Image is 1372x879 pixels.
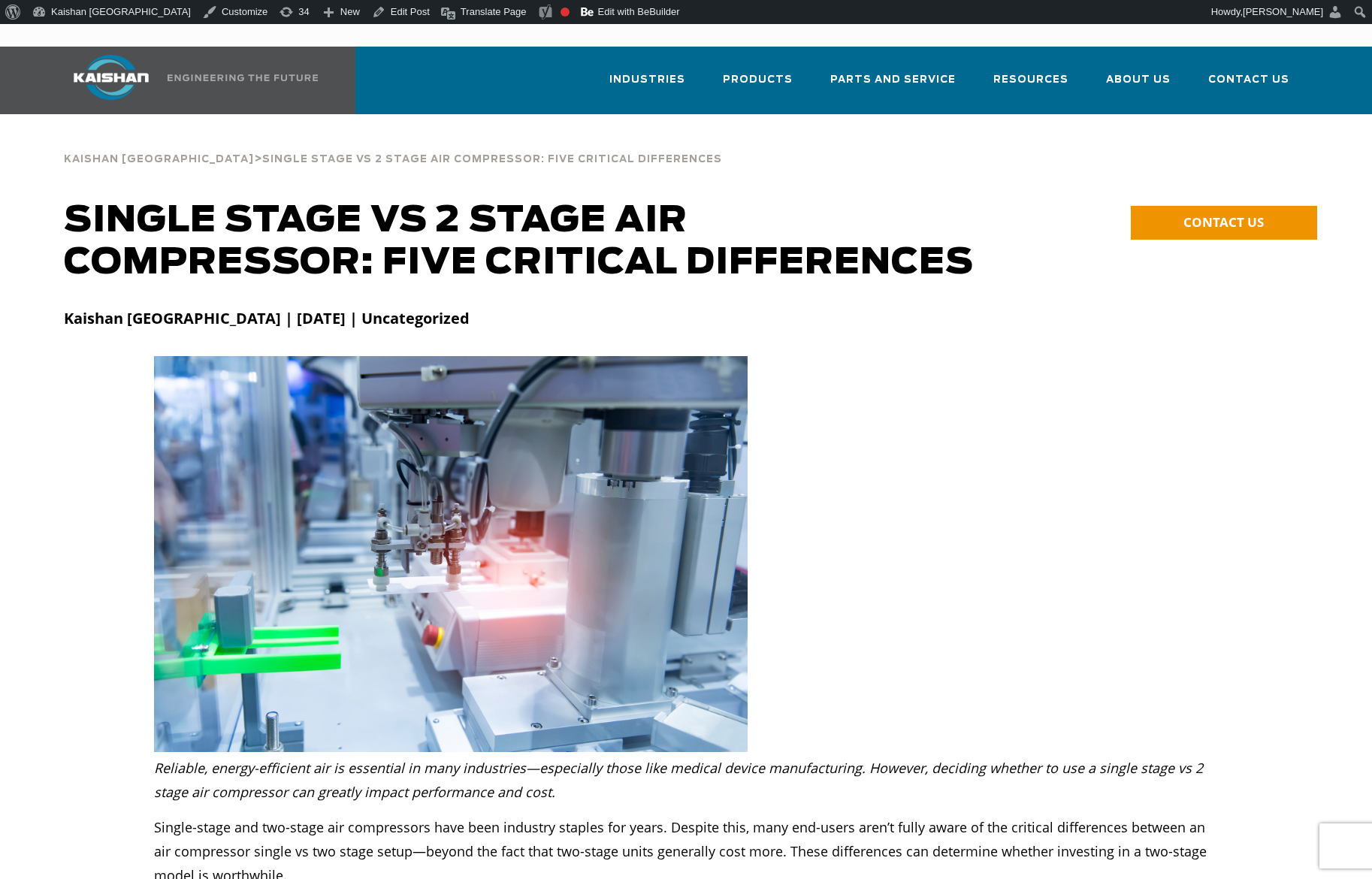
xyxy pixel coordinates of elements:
[55,55,168,100] img: kaishan logo
[1183,213,1264,231] span: CONTACT US
[1208,71,1289,89] span: Contact Us
[262,155,722,165] span: Single Stage vs 2 Stage Air Compressor: Five Critical Differences
[1243,6,1323,17] span: [PERSON_NAME]
[64,152,254,165] a: Kaishan [GEOGRAPHIC_DATA]
[64,200,993,284] h1: Single Stage vs 2 Stage Air Compressor: Five Critical Differences
[154,759,1203,801] em: Reliable, energy-efficient air is essential in many industries—especially those like medical devi...
[830,71,956,89] span: Parts and Service
[1106,71,1171,89] span: About Us
[154,356,748,752] img: Single Stage vs 2 Stage Air Compressor: Five Critical Differences
[609,60,685,111] a: Industries
[1106,60,1171,111] a: About Us
[1131,206,1317,240] a: CONTACT US
[64,308,470,328] strong: Kaishan [GEOGRAPHIC_DATA] | [DATE] | Uncategorized
[830,60,956,111] a: Parts and Service
[993,60,1068,111] a: Resources
[609,71,685,89] span: Industries
[262,152,722,165] a: Single Stage vs 2 Stage Air Compressor: Five Critical Differences
[561,8,570,17] div: Focus keyphrase not set
[64,155,254,165] span: Kaishan [GEOGRAPHIC_DATA]
[64,137,722,171] div: >
[168,74,318,81] img: Engineering the future
[993,71,1068,89] span: Resources
[723,60,793,111] a: Products
[723,71,793,89] span: Products
[1208,60,1289,111] a: Contact Us
[55,47,321,114] a: Kaishan USA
